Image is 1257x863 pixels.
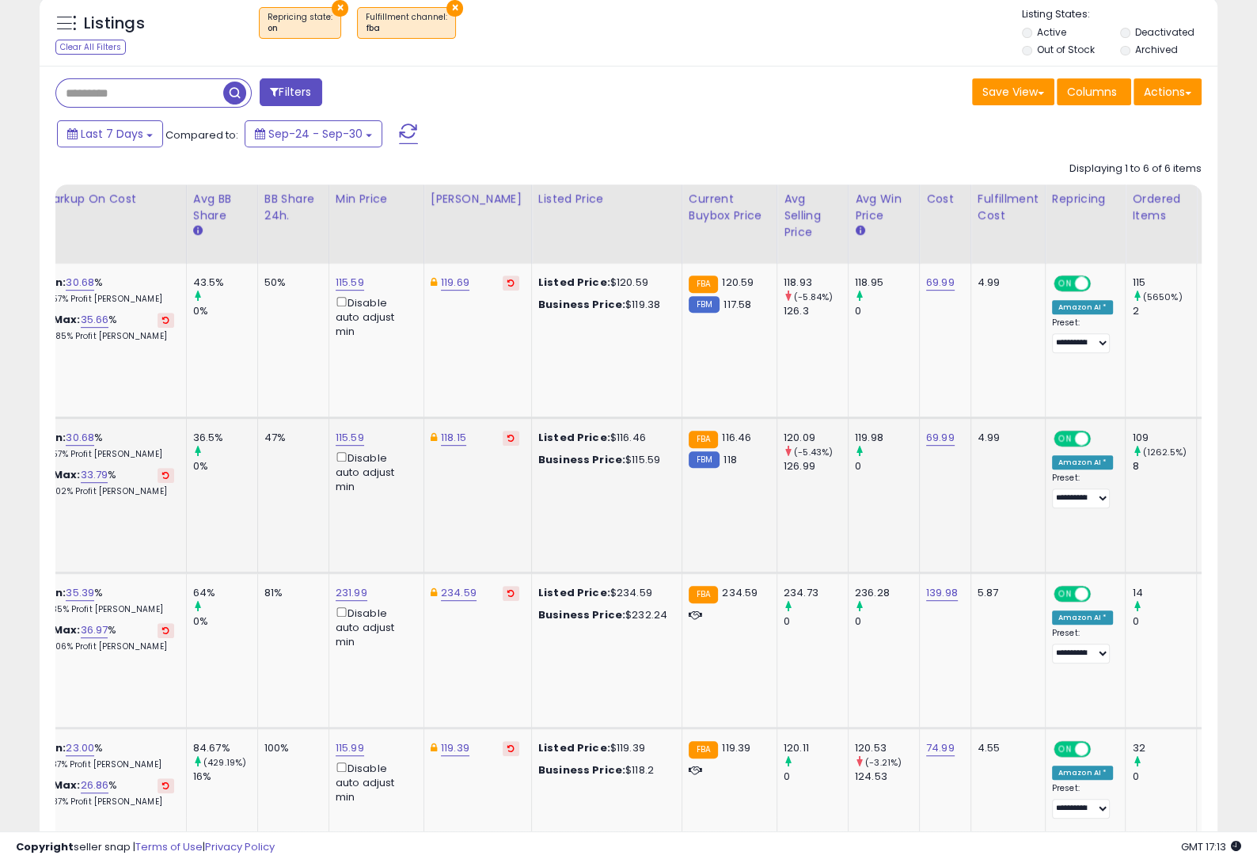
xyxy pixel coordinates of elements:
[538,298,670,312] div: $119.38
[538,740,610,755] b: Listed Price:
[1037,25,1066,39] label: Active
[81,777,109,793] a: 26.86
[1052,191,1119,207] div: Repricing
[84,13,145,35] h5: Listings
[855,614,919,629] div: 0
[165,127,238,143] span: Compared to:
[978,431,1033,445] div: 4.99
[193,224,203,238] small: Avg BB Share.
[260,78,321,106] button: Filters
[81,467,108,483] a: 33.79
[784,276,848,290] div: 118.93
[865,756,902,769] small: (-3.21%)
[43,331,174,342] p: 20.85% Profit [PERSON_NAME]
[538,430,610,445] b: Listed Price:
[43,778,174,808] div: %
[193,191,251,224] div: Avg BB Share
[43,604,174,615] p: 21.35% Profit [PERSON_NAME]
[43,623,174,652] div: %
[203,756,246,769] small: (429.19%)
[978,276,1033,290] div: 4.99
[431,191,525,207] div: [PERSON_NAME]
[784,770,848,784] div: 0
[1052,317,1114,353] div: Preset:
[264,276,317,290] div: 50%
[53,622,81,637] b: Max:
[538,607,625,622] b: Business Price:
[43,431,174,460] div: %
[1143,446,1187,458] small: (1262.5%)
[1132,614,1196,629] div: 0
[43,276,174,305] div: %
[972,78,1054,105] button: Save View
[43,796,174,808] p: 16.87% Profit [PERSON_NAME]
[689,451,720,468] small: FBM
[1052,300,1114,314] div: Amazon AI *
[264,431,317,445] div: 47%
[926,275,955,291] a: 69.99
[1055,743,1075,756] span: ON
[1052,610,1114,625] div: Amazon AI *
[1132,304,1196,318] div: 2
[1057,78,1131,105] button: Columns
[1088,587,1113,601] span: OFF
[193,770,257,784] div: 16%
[538,741,670,755] div: $119.39
[66,430,94,446] a: 30.68
[689,191,770,224] div: Current Buybox Price
[205,839,275,854] a: Privacy Policy
[855,191,913,224] div: Avg Win Price
[43,586,174,615] div: %
[538,763,670,777] div: $118.2
[538,585,610,600] b: Listed Price:
[1052,783,1114,819] div: Preset:
[66,740,94,756] a: 23.00
[722,585,758,600] span: 234.59
[66,585,94,601] a: 35.39
[43,313,174,342] div: %
[1132,191,1190,224] div: Ordered Items
[81,622,108,638] a: 36.97
[1135,25,1194,39] label: Deactivated
[689,586,718,603] small: FBA
[855,459,919,473] div: 0
[538,586,670,600] div: $234.59
[441,430,466,446] a: 118.15
[1067,84,1117,100] span: Columns
[1132,459,1196,473] div: 8
[926,585,958,601] a: 139.98
[855,224,864,238] small: Avg Win Price.
[264,586,317,600] div: 81%
[43,486,174,497] p: 20.02% Profit [PERSON_NAME]
[441,740,469,756] a: 119.39
[784,191,841,241] div: Avg Selling Price
[16,839,74,854] strong: Copyright
[926,740,955,756] a: 74.99
[689,431,718,448] small: FBA
[538,453,670,467] div: $115.59
[978,586,1033,600] div: 5.87
[855,770,919,784] div: 124.53
[43,741,174,770] div: %
[784,304,848,318] div: 126.3
[784,614,848,629] div: 0
[268,11,332,35] span: Repricing state :
[441,275,469,291] a: 119.69
[855,741,919,755] div: 120.53
[538,452,625,467] b: Business Price:
[81,126,143,142] span: Last 7 Days
[855,304,919,318] div: 0
[43,191,180,207] div: Markup on Cost
[43,641,174,652] p: 22.06% Profit [PERSON_NAME]
[1052,766,1114,780] div: Amazon AI *
[722,430,751,445] span: 116.46
[722,740,750,755] span: 119.39
[1132,586,1196,600] div: 14
[855,276,919,290] div: 118.95
[784,431,848,445] div: 120.09
[784,741,848,755] div: 120.11
[1088,432,1113,446] span: OFF
[36,184,186,264] th: The percentage added to the cost of goods (COGS) that forms the calculator for Min & Max prices.
[53,312,81,327] b: Max:
[1052,455,1114,470] div: Amazon AI *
